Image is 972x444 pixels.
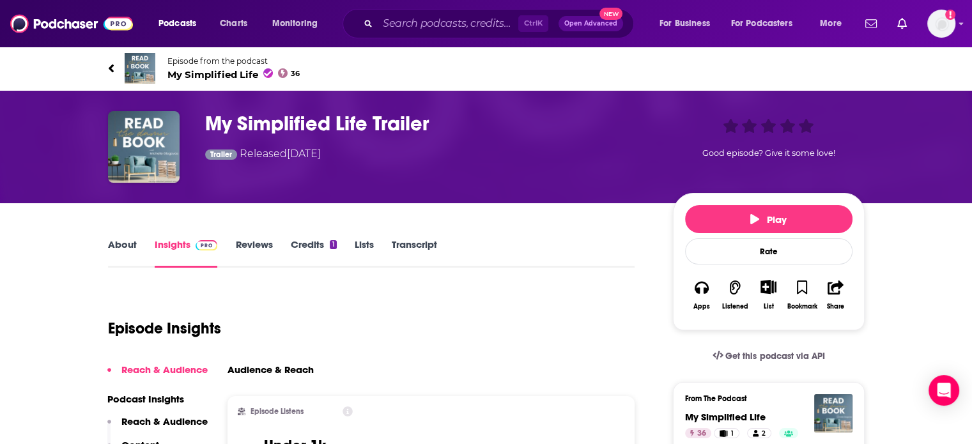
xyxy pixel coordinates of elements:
[927,10,955,38] img: User Profile
[697,427,706,440] span: 36
[355,9,646,38] div: Search podcasts, credits, & more...
[108,111,180,183] img: My Simplified Life Trailer
[121,364,208,376] p: Reach & Audience
[263,13,334,34] button: open menu
[752,272,785,318] div: Show More ButtonList
[820,15,842,33] span: More
[731,15,792,33] span: For Podcasters
[929,375,959,406] div: Open Intercom Messenger
[155,238,218,268] a: InsightsPodchaser Pro
[762,427,766,440] span: 2
[210,151,232,158] span: Trailer
[330,240,336,249] div: 1
[685,411,766,423] a: My Simplified Life
[747,428,771,438] a: 2
[927,10,955,38] button: Show profile menu
[125,53,155,84] img: My Simplified Life
[107,415,208,439] button: Reach & Audience
[787,303,817,310] div: Bookmark
[235,238,272,268] a: Reviews
[702,148,835,158] span: Good episode? Give it some love!
[750,213,787,226] span: Play
[205,146,321,164] div: Released [DATE]
[892,13,912,34] a: Show notifications dropdown
[785,272,819,318] button: Bookmark
[10,11,133,36] img: Podchaser - Follow, Share and Rate Podcasts
[764,302,774,310] div: List
[702,341,835,372] a: Get this podcast via API
[272,15,318,33] span: Monitoring
[685,272,718,318] button: Apps
[355,238,374,268] a: Lists
[718,272,752,318] button: Listened
[599,8,622,20] span: New
[723,13,811,34] button: open menu
[220,15,247,33] span: Charts
[291,71,300,77] span: 36
[811,13,858,34] button: open menu
[693,303,710,310] div: Apps
[518,15,548,32] span: Ctrl K
[685,394,842,403] h3: From The Podcast
[714,428,739,438] a: 1
[107,364,208,387] button: Reach & Audience
[651,13,726,34] button: open menu
[228,364,314,376] h3: Audience & Reach
[196,240,218,250] img: Podchaser Pro
[167,56,300,66] span: Episode from the podcast
[121,415,208,427] p: Reach & Audience
[212,13,255,34] a: Charts
[107,393,208,405] p: Podcast Insights
[827,303,844,310] div: Share
[945,10,955,20] svg: Add a profile image
[660,15,710,33] span: For Business
[814,394,852,433] img: My Simplified Life
[927,10,955,38] span: Logged in as N0elleB7
[559,16,623,31] button: Open AdvancedNew
[722,303,748,310] div: Listened
[167,68,300,80] span: My Simplified Life
[108,319,221,338] h1: Episode Insights
[731,427,734,440] span: 1
[725,351,824,362] span: Get this podcast via API
[290,238,336,268] a: Credits1
[108,53,865,84] a: My Simplified LifeEpisode from the podcastMy Simplified Life36
[755,280,782,294] button: Show More Button
[685,205,852,233] button: Play
[392,238,437,268] a: Transcript
[205,111,652,136] h3: My Simplified Life Trailer
[378,13,518,34] input: Search podcasts, credits, & more...
[251,407,304,416] h2: Episode Listens
[564,20,617,27] span: Open Advanced
[685,428,711,438] a: 36
[150,13,213,34] button: open menu
[860,13,882,34] a: Show notifications dropdown
[158,15,196,33] span: Podcasts
[685,238,852,264] div: Rate
[108,238,137,268] a: About
[819,272,852,318] button: Share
